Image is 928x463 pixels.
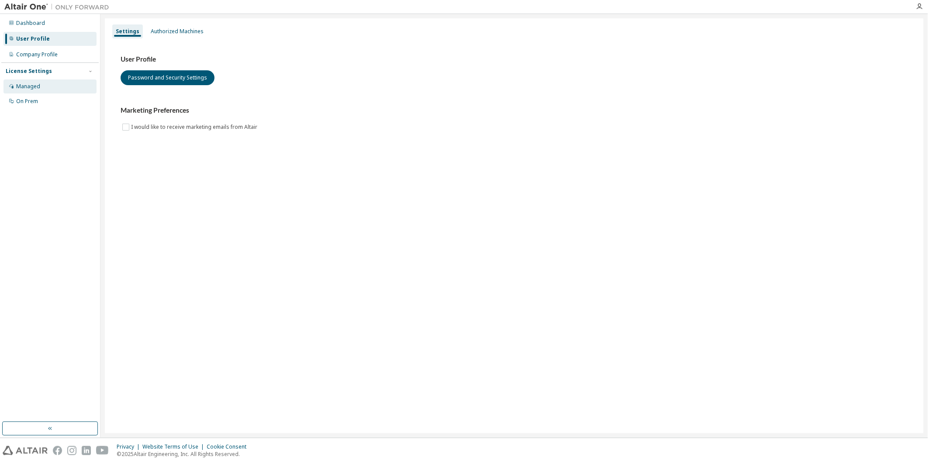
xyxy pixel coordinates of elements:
div: Company Profile [16,51,58,58]
div: Website Terms of Use [142,443,207,450]
div: License Settings [6,68,52,75]
div: User Profile [16,35,50,42]
div: Dashboard [16,20,45,27]
div: Authorized Machines [151,28,204,35]
div: Settings [116,28,139,35]
div: On Prem [16,98,38,105]
img: youtube.svg [96,446,109,455]
div: Managed [16,83,40,90]
h3: User Profile [121,55,908,64]
img: instagram.svg [67,446,76,455]
div: Privacy [117,443,142,450]
img: facebook.svg [53,446,62,455]
div: Cookie Consent [207,443,252,450]
label: I would like to receive marketing emails from Altair [131,122,259,132]
button: Password and Security Settings [121,70,215,85]
img: altair_logo.svg [3,446,48,455]
img: linkedin.svg [82,446,91,455]
img: Altair One [4,3,114,11]
p: © 2025 Altair Engineering, Inc. All Rights Reserved. [117,450,252,458]
h3: Marketing Preferences [121,106,908,115]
